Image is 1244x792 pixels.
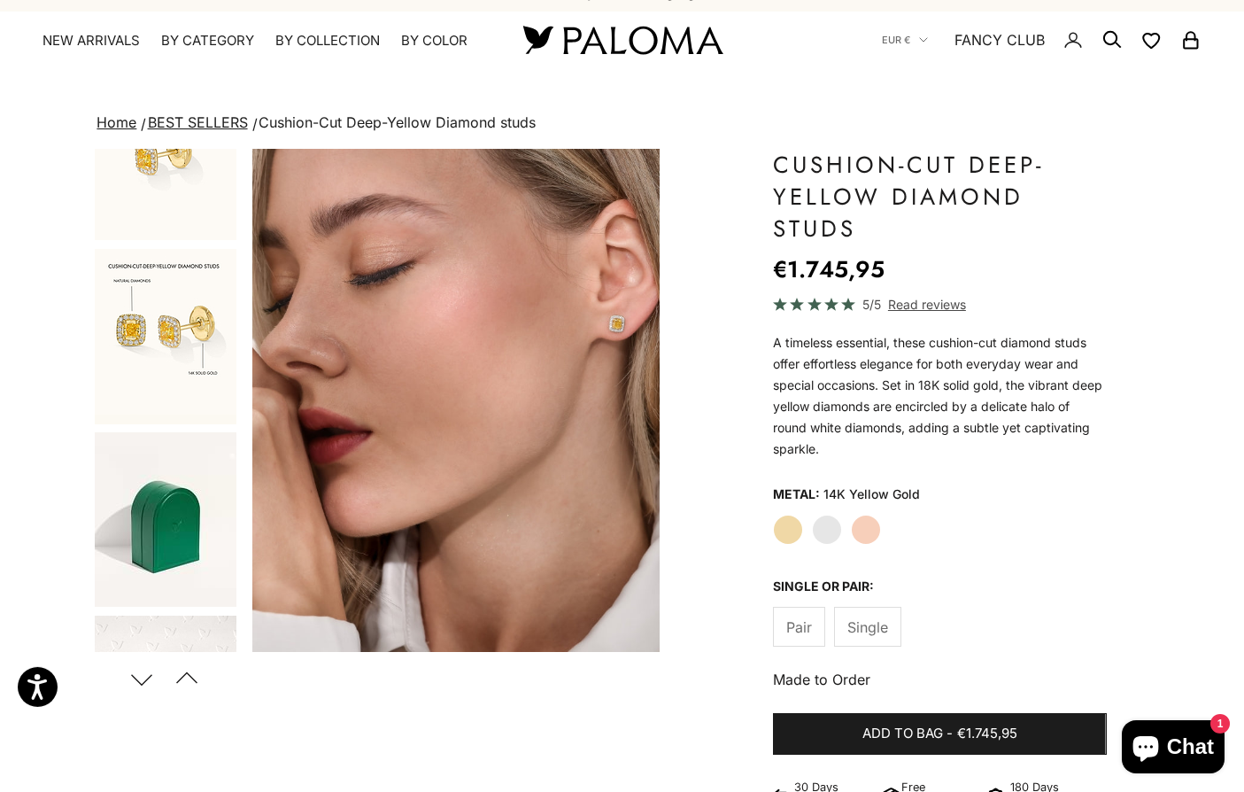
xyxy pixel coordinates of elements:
[773,573,874,600] legend: Single or Pair:
[862,723,943,745] span: Add to bag
[847,616,888,639] span: Single
[773,335,1102,456] span: A timeless essential, these cushion-cut diamond studs offer effortless elegance for both everyday...
[148,113,248,131] a: BEST SELLERS
[862,294,881,314] span: 5/5
[773,713,1107,756] button: Add to bag-€1.745,95
[1117,720,1230,778] inbox-online-store-chat: Shopify online store chat
[773,149,1107,245] h1: Cushion-Cut Deep-Yellow Diamond studs
[95,65,236,240] img: #YellowGold
[95,249,236,424] img: #YellowGold
[95,432,236,607] img: #YellowGold #WhiteGold #RoseGold
[773,252,885,287] sale-price: €1.745,95
[275,32,380,50] summary: By Collection
[42,32,140,50] a: NEW ARRIVALS
[882,12,1202,68] nav: Secondary navigation
[882,32,928,48] button: EUR €
[773,668,1107,691] p: Made to Order
[252,149,660,652] div: Item 5 of 15
[93,247,238,426] button: Go to item 9
[95,616,236,791] img: #YellowGold #WhiteGold #RoseGold
[93,111,1150,136] nav: breadcrumbs
[93,431,238,609] button: Go to item 12
[161,32,254,50] summary: By Category
[259,113,536,131] span: Cushion-Cut Deep-Yellow Diamond studs
[823,481,920,508] variant-option-value: 14K Yellow Gold
[401,32,467,50] summary: By Color
[954,28,1045,51] a: FANCY CLUB
[93,63,238,242] button: Go to item 6
[97,113,136,131] a: Home
[42,32,481,50] nav: Primary navigation
[882,32,910,48] span: EUR €
[252,149,660,652] img: #YellowGold #WhiteGold #RoseGold
[773,294,1107,314] a: 5/5 Read reviews
[786,616,812,639] span: Pair
[773,481,820,508] legend: Metal:
[957,723,1017,745] span: €1.745,95
[888,294,966,314] span: Read reviews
